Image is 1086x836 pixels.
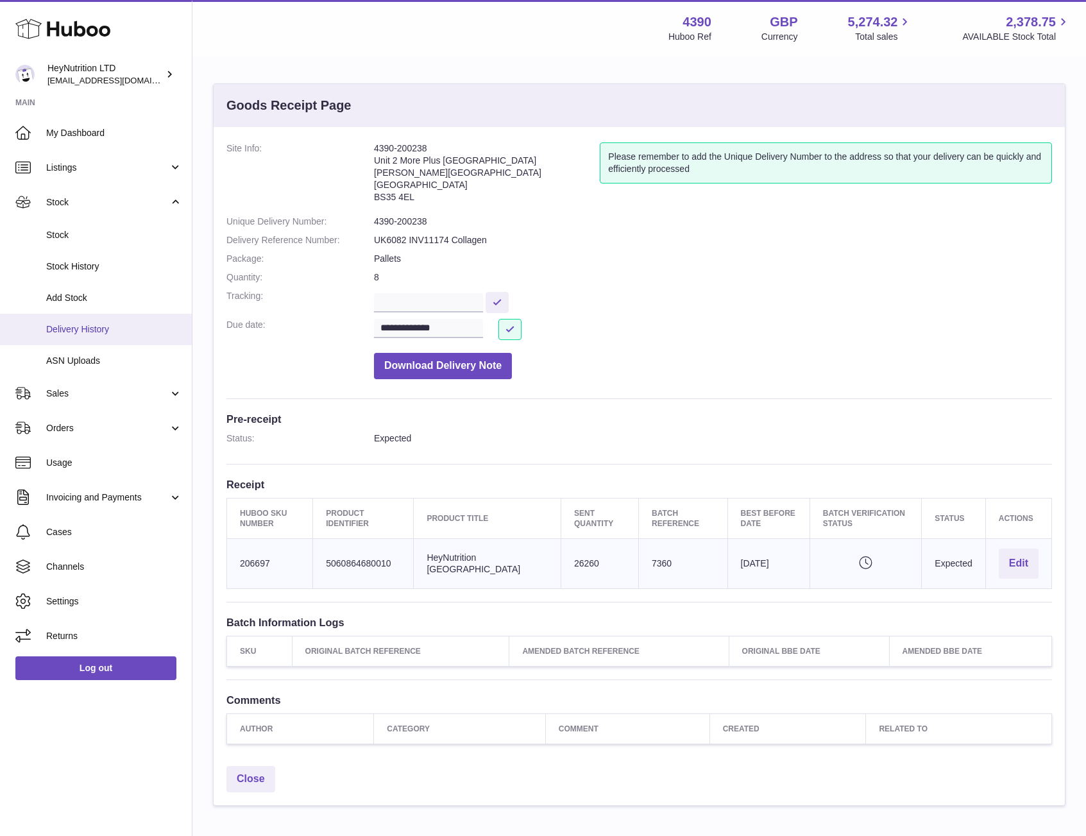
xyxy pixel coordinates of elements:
th: Sent Quantity [561,498,638,538]
dt: Unique Delivery Number: [226,216,374,228]
dt: Site Info: [226,142,374,209]
strong: GBP [770,13,797,31]
span: Stock [46,229,182,241]
th: Product title [414,498,561,538]
th: Huboo SKU Number [227,498,313,538]
dt: Tracking: [226,290,374,312]
strong: 4390 [683,13,711,31]
th: Related to [866,714,1052,744]
td: 5060864680010 [313,539,414,589]
th: Batch Reference [638,498,727,538]
span: AVAILABLE Stock Total [962,31,1071,43]
td: 206697 [227,539,313,589]
span: Channels [46,561,182,573]
th: Original BBE Date [729,636,889,666]
th: Best Before Date [727,498,810,538]
button: Edit [999,549,1039,579]
dt: Package: [226,253,374,265]
th: Amended BBE Date [889,636,1051,666]
a: Close [226,766,275,792]
dt: Quantity: [226,271,374,284]
dt: Status: [226,432,374,445]
button: Download Delivery Note [374,353,512,379]
span: Sales [46,388,169,400]
th: Created [709,714,866,744]
dd: 4390-200238 [374,216,1052,228]
address: 4390-200238 Unit 2 More Plus [GEOGRAPHIC_DATA] [PERSON_NAME][GEOGRAPHIC_DATA] [GEOGRAPHIC_DATA] B... [374,142,600,209]
div: HeyNutrition LTD [47,62,163,87]
span: Add Stock [46,292,182,304]
span: 2,378.75 [1006,13,1056,31]
h3: Pre-receipt [226,412,1052,426]
span: Total sales [855,31,912,43]
th: Product Identifier [313,498,414,538]
span: Stock History [46,260,182,273]
img: info@heynutrition.com [15,65,35,84]
dd: Pallets [374,253,1052,265]
th: Author [227,714,374,744]
dd: Expected [374,432,1052,445]
th: Category [374,714,545,744]
th: Status [922,498,985,538]
td: 7360 [638,539,727,589]
span: Delivery History [46,323,182,336]
h3: Receipt [226,477,1052,491]
dt: Due date: [226,319,374,340]
h3: Goods Receipt Page [226,97,352,114]
td: Expected [922,539,985,589]
h3: Batch Information Logs [226,615,1052,629]
td: 26260 [561,539,638,589]
span: Stock [46,196,169,209]
a: 5,274.32 Total sales [848,13,913,43]
span: 5,274.32 [848,13,898,31]
span: ASN Uploads [46,355,182,367]
span: Returns [46,630,182,642]
dd: UK6082 INV11174 Collagen [374,234,1052,246]
th: Original Batch Reference [292,636,509,666]
span: Orders [46,422,169,434]
th: Actions [985,498,1051,538]
h3: Comments [226,693,1052,707]
th: Amended Batch Reference [509,636,729,666]
td: HeyNutrition [GEOGRAPHIC_DATA] [414,539,561,589]
dd: 8 [374,271,1052,284]
span: Listings [46,162,169,174]
dt: Delivery Reference Number: [226,234,374,246]
span: Invoicing and Payments [46,491,169,504]
div: Huboo Ref [668,31,711,43]
a: Log out [15,656,176,679]
div: Please remember to add the Unique Delivery Number to the address so that your delivery can be qui... [600,142,1052,183]
div: Currency [761,31,798,43]
span: My Dashboard [46,127,182,139]
span: Settings [46,595,182,608]
th: Comment [545,714,709,744]
th: SKU [227,636,293,666]
th: Batch Verification Status [810,498,922,538]
span: [EMAIL_ADDRESS][DOMAIN_NAME] [47,75,189,85]
span: Cases [46,526,182,538]
span: Usage [46,457,182,469]
td: [DATE] [727,539,810,589]
a: 2,378.75 AVAILABLE Stock Total [962,13,1071,43]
